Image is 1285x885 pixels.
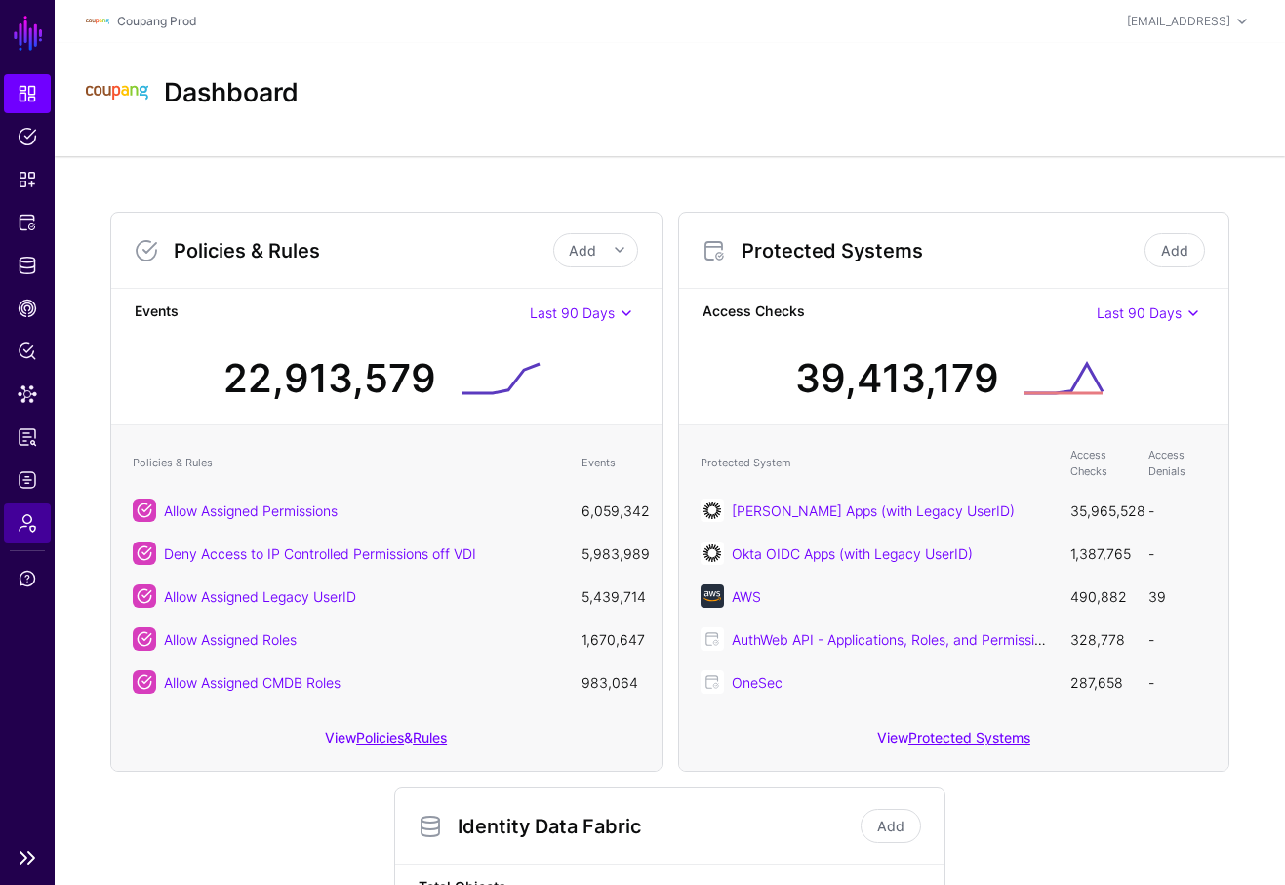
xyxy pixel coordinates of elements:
[701,499,724,522] img: svg+xml;base64,PHN2ZyB3aWR0aD0iNjQiIGhlaWdodD0iNjQiIHZpZXdCb3g9IjAgMCA2NCA2NCIgZmlsbD0ibm9uZSIgeG...
[18,299,37,318] span: CAEP Hub
[12,12,45,55] a: SGNL
[4,418,51,457] a: Reports
[732,545,973,562] a: Okta OIDC Apps (with Legacy UserID)
[4,461,51,500] a: Logs
[703,301,1098,325] strong: Access Checks
[4,117,51,156] a: Policies
[111,715,662,771] div: View &
[4,246,51,285] a: Identity Data Fabric
[1127,13,1230,30] div: [EMAIL_ADDRESS]
[732,588,761,605] a: AWS
[413,729,447,745] a: Rules
[86,10,109,33] img: svg+xml;base64,PHN2ZyBpZD0iTG9nbyIgeG1sbnM9Imh0dHA6Ly93d3cudzMub3JnLzIwMDAvc3ZnIiB3aWR0aD0iMTIxLj...
[164,545,476,562] a: Deny Access to IP Controlled Permissions off VDI
[164,588,356,605] a: Allow Assigned Legacy UserID
[18,513,37,533] span: Admin
[795,349,999,408] div: 39,413,179
[164,77,299,108] h2: Dashboard
[18,569,37,588] span: Support
[164,631,297,648] a: Allow Assigned Roles
[86,61,148,124] img: svg+xml;base64,PHN2ZyBpZD0iTG9nbyIgeG1sbnM9Imh0dHA6Ly93d3cudzMub3JnLzIwMDAvc3ZnIiB3aWR0aD0iMTIxLj...
[164,503,338,519] a: Allow Assigned Permissions
[1061,437,1139,489] th: Access Checks
[1061,618,1139,661] td: 328,778
[742,239,1142,262] h3: Protected Systems
[691,437,1062,489] th: Protected System
[458,815,858,838] h3: Identity Data Fabric
[223,349,436,408] div: 22,913,579
[908,729,1030,745] a: Protected Systems
[18,427,37,447] span: Reports
[18,384,37,404] span: Data Lens
[701,542,724,565] img: svg+xml;base64,PHN2ZyB3aWR0aD0iNjQiIGhlaWdodD0iNjQiIHZpZXdCb3g9IjAgMCA2NCA2NCIgZmlsbD0ibm9uZSIgeG...
[530,304,615,321] span: Last 90 Days
[4,203,51,242] a: Protected Systems
[1144,233,1205,267] a: Add
[1139,437,1217,489] th: Access Denials
[4,289,51,328] a: CAEP Hub
[1139,575,1217,618] td: 39
[1061,532,1139,575] td: 1,387,765
[117,14,196,28] a: Coupang Prod
[1061,575,1139,618] td: 490,882
[4,160,51,199] a: Snippets
[135,301,530,325] strong: Events
[572,661,650,704] td: 983,064
[572,532,650,575] td: 5,983,989
[679,715,1229,771] div: View
[4,332,51,371] a: Policy Lens
[18,127,37,146] span: Policies
[1139,532,1217,575] td: -
[572,437,650,489] th: Events
[18,170,37,189] span: Snippets
[569,242,596,259] span: Add
[356,729,404,745] a: Policies
[732,674,783,691] a: OneSec
[732,631,1057,648] a: AuthWeb API - Applications, Roles, and Permissions
[572,489,650,532] td: 6,059,342
[1061,661,1139,704] td: 287,658
[701,584,724,608] img: svg+xml;base64,PHN2ZyB3aWR0aD0iNjQiIGhlaWdodD0iNjQiIHZpZXdCb3g9IjAgMCA2NCA2NCIgZmlsbD0ibm9uZSIgeG...
[4,74,51,113] a: Dashboard
[1139,489,1217,532] td: -
[732,503,1015,519] a: [PERSON_NAME] Apps (with Legacy UserID)
[18,342,37,361] span: Policy Lens
[1139,618,1217,661] td: -
[861,809,921,843] a: Add
[174,239,553,262] h3: Policies & Rules
[18,470,37,490] span: Logs
[18,84,37,103] span: Dashboard
[572,575,650,618] td: 5,439,714
[1139,661,1217,704] td: -
[123,437,572,489] th: Policies & Rules
[164,674,341,691] a: Allow Assigned CMDB Roles
[18,213,37,232] span: Protected Systems
[572,618,650,661] td: 1,670,647
[4,503,51,543] a: Admin
[18,256,37,275] span: Identity Data Fabric
[1097,304,1182,321] span: Last 90 Days
[1061,489,1139,532] td: 35,965,528
[4,375,51,414] a: Data Lens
